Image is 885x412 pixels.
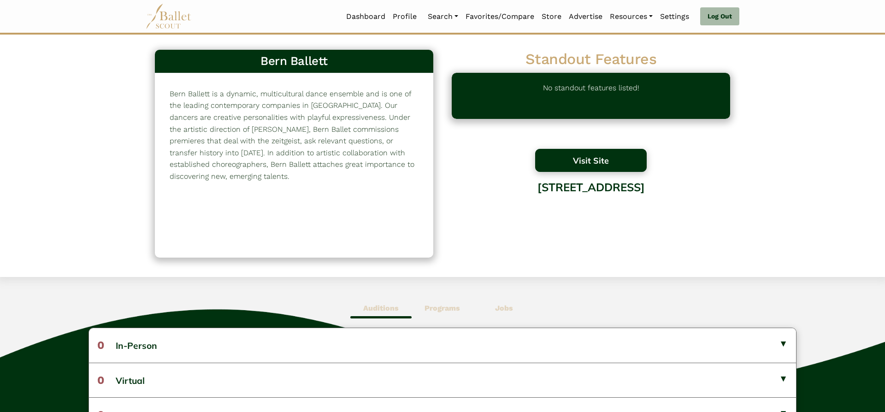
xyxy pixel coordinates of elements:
[700,7,739,26] a: Log Out
[606,7,656,26] a: Resources
[543,82,639,110] p: No standout features listed!
[495,304,513,312] b: Jobs
[452,174,730,248] div: [STREET_ADDRESS]
[89,328,796,362] button: 0In-Person
[425,304,460,312] b: Programs
[656,7,693,26] a: Settings
[389,7,420,26] a: Profile
[363,304,399,312] b: Auditions
[538,7,565,26] a: Store
[89,363,796,397] button: 0Virtual
[342,7,389,26] a: Dashboard
[162,53,426,69] h3: Bern Ballett
[424,7,462,26] a: Search
[462,7,538,26] a: Favorites/Compare
[565,7,606,26] a: Advertise
[452,50,730,69] h2: Standout Features
[170,88,419,182] p: Bern Ballett is a dynamic, multicultural dance ensemble and is one of the leading contemporary co...
[97,374,104,387] span: 0
[535,149,647,172] button: Visit Site
[97,339,104,352] span: 0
